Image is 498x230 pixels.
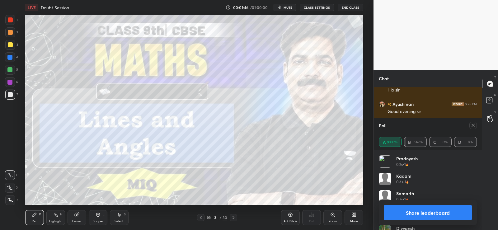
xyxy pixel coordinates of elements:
[388,87,477,93] div: Hlo sir
[5,27,18,37] div: 2
[5,65,18,75] div: 5
[5,40,18,50] div: 3
[379,190,391,203] img: default.png
[93,220,103,223] div: Shapes
[60,213,62,216] div: H
[403,197,404,202] h5: •
[338,4,363,11] button: End Class
[350,220,358,223] div: More
[5,77,18,87] div: 6
[406,198,408,201] img: streak-poll-icon.44701ccd.svg
[379,122,387,129] h4: Poll
[379,101,385,107] img: 935a4eb73b5a49dcbdbc37a32d4136c1.jpg
[388,109,477,115] div: Good evening sir
[379,173,391,185] img: default.png
[388,103,391,106] img: no-rating-badge.077c3623.svg
[396,190,414,197] h4: Samarth
[406,181,409,184] img: streak-poll-icon.44701ccd.svg
[284,220,297,223] div: Add Slide
[5,183,18,193] div: X
[494,75,496,80] p: T
[403,162,404,167] h5: •
[396,173,411,179] h4: Kadam
[5,15,18,25] div: 1
[379,155,477,230] div: grid
[124,213,126,216] div: S
[274,4,296,11] button: mute
[403,179,405,185] h5: •
[25,4,38,11] div: LIVE
[465,102,477,106] div: 9:25 PM
[494,92,496,97] p: D
[41,5,69,11] h4: Doubt Session
[405,179,406,185] h5: 1
[115,220,124,223] div: Select
[219,216,221,219] div: /
[32,220,37,223] div: Pen
[5,90,18,100] div: 7
[49,220,62,223] div: Highlight
[284,5,292,10] span: mute
[384,205,472,220] button: Share leaderboard
[223,215,227,220] div: 30
[396,155,418,162] h4: Pradnyesh
[396,197,403,202] h5: 0.7s
[379,155,391,168] img: 3
[5,195,18,205] div: Z
[396,179,403,185] h5: 0.4s
[452,102,464,106] img: iconic-dark.1390631f.png
[103,213,105,216] div: L
[212,216,218,219] div: 3
[374,70,394,87] p: Chat
[300,4,334,11] button: CLASS SETTINGS
[5,52,18,62] div: 4
[5,170,18,180] div: C
[404,197,406,202] h5: 1
[391,101,414,107] h6: Ayushman
[406,163,408,166] img: streak-poll-icon.44701ccd.svg
[374,87,482,183] div: grid
[329,220,337,223] div: Zoom
[72,220,82,223] div: Eraser
[39,213,41,216] div: P
[396,162,403,167] h5: 0.2s
[404,162,406,167] h5: 1
[494,110,496,115] p: G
